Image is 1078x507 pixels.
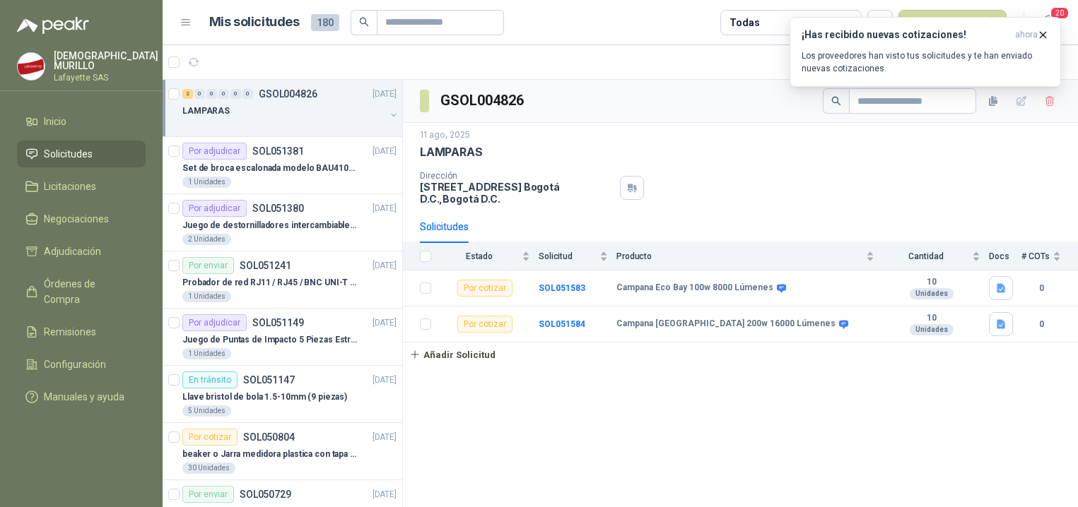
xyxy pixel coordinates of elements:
span: Solicitud [539,251,597,261]
p: Lafayette SAS [54,73,158,82]
a: Licitaciones [17,173,146,200]
p: SOL051147 [243,375,295,385]
b: Campana [GEOGRAPHIC_DATA] 200w 16000 Lúmenes [616,318,836,330]
img: Company Logo [18,53,45,80]
a: Remisiones [17,318,146,345]
div: Unidades [910,288,954,299]
div: Por adjudicar [182,200,247,217]
p: 11 ago, 2025 [420,129,470,142]
div: 0 [206,89,217,99]
p: [DEMOGRAPHIC_DATA] MURILLO [54,51,158,71]
th: Docs [989,243,1021,270]
a: Por cotizarSOL050804[DATE] beaker o Jarra medidora plastica con tapa y manija30 Unidades [163,423,402,480]
h1: Mis solicitudes [209,12,300,32]
button: Añadir Solicitud [403,342,502,366]
span: search [831,96,841,106]
span: Inicio [44,114,66,129]
div: 0 [218,89,229,99]
span: Configuración [44,357,106,372]
span: Estado [440,251,519,261]
div: Por enviar [182,486,234,503]
a: Por enviarSOL051241[DATE] Probador de red RJ11 / RJ45 / BNC UNI-T (UT681C-UT681L)1 Unidades [163,251,402,309]
img: Logo peakr [17,17,89,34]
span: # COTs [1021,251,1050,261]
p: LAMPARAS [182,105,230,118]
button: Nueva solicitud [898,10,1007,35]
a: Solicitudes [17,141,146,167]
b: 0 [1021,318,1061,331]
p: Dirección [420,171,614,181]
div: Por adjudicar [182,314,247,331]
p: [DATE] [373,259,397,273]
th: Cantidad [883,243,989,270]
p: Los proveedores han visto tus solicitudes y te han enviado nuevas cotizaciones. [802,49,1049,75]
span: Solicitudes [44,146,93,162]
div: 1 Unidades [182,348,231,359]
p: Set de broca escalonada modelo BAU410119 [182,162,358,175]
div: En tránsito [182,371,238,388]
p: LAMPARAS [420,145,483,160]
span: Remisiones [44,324,96,340]
a: Añadir Solicitud [403,342,1078,366]
span: 180 [311,14,339,31]
th: Producto [616,243,883,270]
p: SOL051380 [252,203,304,213]
div: Todas [730,15,759,30]
p: [DATE] [373,316,397,330]
button: 20 [1036,10,1061,35]
a: Manuales y ayuda [17,383,146,410]
div: 1 Unidades [182,291,231,302]
p: SOL051241 [240,261,291,270]
div: Solicitudes [420,219,469,234]
div: 5 Unidades [182,405,231,417]
h3: GSOL004826 [440,90,526,112]
span: Cantidad [883,251,969,261]
b: 0 [1021,282,1061,295]
span: search [359,17,369,27]
span: ahora [1015,29,1038,41]
a: Órdenes de Compra [17,270,146,313]
div: Por adjudicar [182,143,247,160]
a: 2 0 0 0 0 0 GSOL004826[DATE] LAMPARAS [182,85,399,131]
p: [DATE] [373,145,397,158]
a: En tránsitoSOL051147[DATE] Llave bristol de bola 1.5-10mm (9 piezas)5 Unidades [163,366,402,423]
button: ¡Has recibido nuevas cotizaciones!ahora Los proveedores han visto tus solicitudes y te han enviad... [790,17,1061,87]
div: 0 [242,89,253,99]
b: 10 [883,277,980,288]
span: Negociaciones [44,211,109,227]
a: Negociaciones [17,205,146,232]
p: [DATE] [373,488,397,501]
div: Por cotizar [457,316,512,333]
span: Órdenes de Compra [44,276,132,307]
p: [DATE] [373,431,397,444]
p: Juego de destornilladores intercambiables de mango aislados Ref: 32288 [182,219,358,232]
a: Por adjudicarSOL051380[DATE] Juego de destornilladores intercambiables de mango aislados Ref: 322... [163,194,402,251]
th: # COTs [1021,243,1078,270]
div: Por enviar [182,257,234,274]
p: GSOL004826 [259,89,317,99]
p: SOL050729 [240,489,291,499]
div: Unidades [910,324,954,335]
span: Licitaciones [44,179,96,194]
a: Configuración [17,351,146,378]
p: Juego de Puntas de Impacto 5 Piezas Estrella PH2 de 2'' Zanco 1/4'' Truper [182,333,358,347]
a: Por adjudicarSOL051149[DATE] Juego de Puntas de Impacto 5 Piezas Estrella PH2 de 2'' Zanco 1/4'' ... [163,309,402,366]
a: Adjudicación [17,238,146,265]
div: Por cotizar [182,429,238,446]
a: SOL051583 [539,283,585,293]
a: Por adjudicarSOL051381[DATE] Set de broca escalonada modelo BAU4101191 Unidades [163,137,402,194]
p: beaker o Jarra medidora plastica con tapa y manija [182,448,358,461]
a: SOL051584 [539,319,585,329]
p: [DATE] [373,374,397,387]
th: Solicitud [539,243,616,270]
p: SOL050804 [243,432,295,442]
span: Producto [616,251,863,261]
span: Manuales y ayuda [44,389,124,405]
h3: ¡Has recibido nuevas cotizaciones! [802,29,1009,41]
div: 2 Unidades [182,234,231,245]
p: [DATE] [373,88,397,101]
p: Probador de red RJ11 / RJ45 / BNC UNI-T (UT681C-UT681L) [182,276,358,290]
th: Estado [440,243,539,270]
